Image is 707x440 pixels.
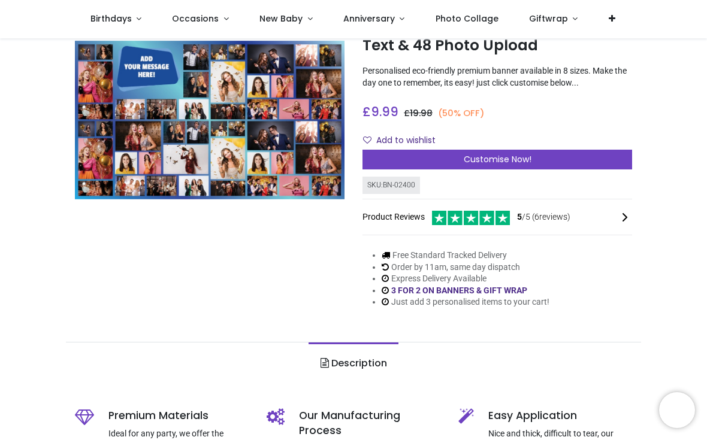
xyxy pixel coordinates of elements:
[75,41,345,200] img: Personalised Birthday Backdrop Banner - Blue Photo Collage - Add Text & 48 Photo Upload
[382,296,549,308] li: Just add 3 personalised items to your cart!
[382,250,549,262] li: Free Standard Tracked Delivery
[382,273,549,285] li: Express Delivery Available
[362,177,420,194] div: SKU: BN-02400
[362,103,398,120] span: £
[438,107,485,120] small: (50% OFF)
[172,13,219,25] span: Occasions
[343,13,395,25] span: Anniversary
[436,13,498,25] span: Photo Collage
[517,212,522,221] span: 5
[517,211,570,223] span: /5 ( 6 reviews)
[299,408,440,438] h5: Our Manufacturing Process
[309,342,398,384] a: Description
[108,408,249,423] h5: Premium Materials
[529,13,568,25] span: Giftwrap
[404,107,433,119] span: £
[259,13,303,25] span: New Baby
[391,286,527,295] a: 3 FOR 2 ON BANNERS & GIFT WRAP
[464,153,531,165] span: Customise Now!
[659,392,695,428] iframe: Brevo live chat
[362,209,632,225] div: Product Reviews
[90,13,132,25] span: Birthdays
[362,65,632,89] p: Personalised eco-friendly premium banner available in 8 sizes. Make the day one to remember, its ...
[363,136,371,144] i: Add to wishlist
[371,103,398,120] span: 9.99
[362,131,446,151] button: Add to wishlistAdd to wishlist
[382,262,549,274] li: Order by 11am, same day dispatch
[410,107,433,119] span: 19.98
[488,408,632,423] h5: Easy Application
